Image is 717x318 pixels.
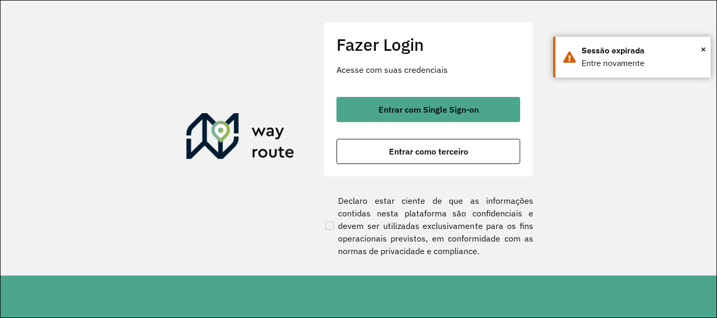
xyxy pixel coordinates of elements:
h2: Fazer Login [336,35,520,54]
button: button [336,139,520,164]
label: Declaro estar ciente de que as informações contidas nesta plataforma são confidenciais e devem se... [323,194,533,257]
div: Entre novamente [582,57,703,70]
span: Entrar como terceiro [389,147,468,156]
span: Entrar com Single Sign-on [378,105,479,114]
button: button [336,97,520,122]
div: Sessão expirada [582,45,703,57]
img: Roteirizador AmbevTech [186,113,294,163]
button: Close [701,41,706,57]
span: × [701,41,706,57]
p: Acesse com suas credenciais [336,63,520,76]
